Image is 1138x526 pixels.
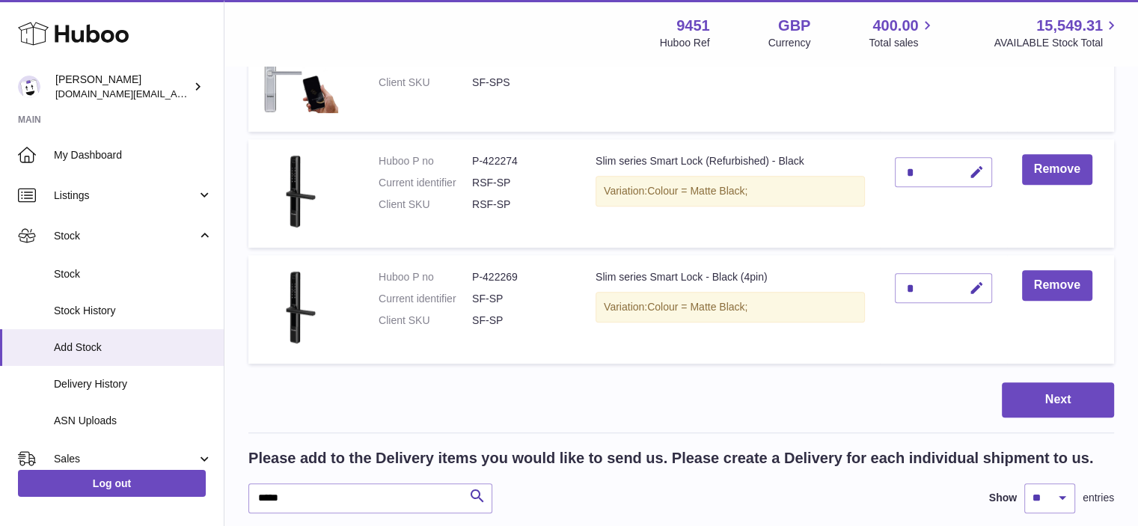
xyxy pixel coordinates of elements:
[54,452,197,466] span: Sales
[379,176,472,190] dt: Current identifier
[379,198,472,212] dt: Client SKU
[379,76,472,90] dt: Client SKU
[54,304,212,318] span: Stock History
[1036,16,1103,36] span: 15,549.31
[379,314,472,328] dt: Client SKU
[1022,270,1092,301] button: Remove
[55,88,298,100] span: [DOMAIN_NAME][EMAIL_ADDRESS][DOMAIN_NAME]
[1083,491,1114,505] span: entries
[54,189,197,203] span: Listings
[872,16,918,36] span: 400.00
[647,301,747,313] span: Colour = Matte Black;
[1002,382,1114,418] button: Next
[581,18,880,132] td: Slim series Smart Lock SF-SPS(Not sure)
[472,76,566,90] dd: SF-SPS
[54,267,212,281] span: Stock
[994,16,1120,50] a: 15,549.31 AVAILABLE Stock Total
[581,139,880,248] td: Slim series Smart Lock (Refurbished) - Black
[778,16,810,36] strong: GBP
[472,176,566,190] dd: RSF-SP
[18,76,40,98] img: amir.ch@gmail.com
[869,36,935,50] span: Total sales
[379,270,472,284] dt: Huboo P no
[379,292,472,306] dt: Current identifier
[660,36,710,50] div: Huboo Ref
[54,377,212,391] span: Delivery History
[18,470,206,497] a: Log out
[472,292,566,306] dd: SF-SP
[472,270,566,284] dd: P-422269
[994,36,1120,50] span: AVAILABLE Stock Total
[596,292,865,322] div: Variation:
[263,270,338,345] img: Slim series Smart Lock - Black (4pin)
[54,414,212,428] span: ASN Uploads
[676,16,710,36] strong: 9451
[581,255,880,364] td: Slim series Smart Lock - Black (4pin)
[248,448,1093,468] h2: Please add to the Delivery items you would like to send us. Please create a Delivery for each ind...
[54,229,197,243] span: Stock
[54,148,212,162] span: My Dashboard
[768,36,811,50] div: Currency
[869,16,935,50] a: 400.00 Total sales
[596,176,865,207] div: Variation:
[54,340,212,355] span: Add Stock
[1022,154,1092,185] button: Remove
[472,154,566,168] dd: P-422274
[647,185,747,197] span: Colour = Matte Black;
[379,154,472,168] dt: Huboo P no
[472,198,566,212] dd: RSF-SP
[989,491,1017,505] label: Show
[263,33,338,114] img: Slim series Smart Lock SF-SPS(Not sure)
[55,73,190,101] div: [PERSON_NAME]
[472,314,566,328] dd: SF-SP
[263,154,338,229] img: Slim series Smart Lock (Refurbished) - Black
